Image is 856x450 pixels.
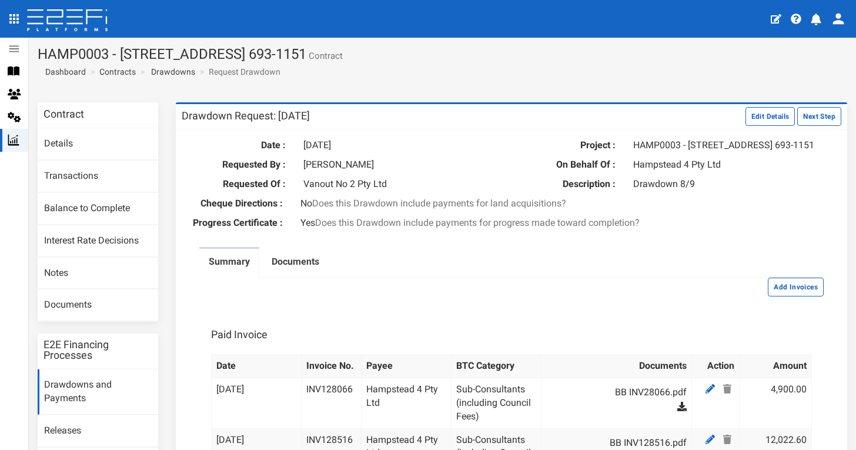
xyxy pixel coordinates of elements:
label: Project : [520,139,624,152]
button: Add Invoices [768,278,824,296]
h3: Contract [44,109,84,119]
a: Next Step [797,110,841,121]
label: On Behalf Of : [520,158,624,172]
a: Details [38,128,158,160]
span: Does this Drawdown include payments for progress made toward completion? [315,217,640,228]
a: Transactions [38,161,158,192]
a: Balance to Complete [38,193,158,225]
a: Interest Rate Decisions [38,225,158,257]
a: Summary [199,249,259,278]
th: Payee [361,355,451,378]
h3: E2E Financing Processes [44,339,152,361]
a: Documents [262,249,329,278]
label: Progress Certificate : [182,216,292,230]
span: Dashboard [41,67,86,76]
a: Drawdowns [151,66,195,78]
a: Delete Payee [720,432,734,447]
div: Vanout No 2 Pty Ltd [295,178,503,191]
small: Contract [306,52,343,61]
span: Does this Drawdown include payments for land acquisitions? [312,198,566,209]
a: Add Invoices [768,281,824,292]
label: Cheque Directions : [182,197,292,211]
label: Documents [272,255,319,269]
td: Hampstead 4 Pty Ltd [361,378,451,428]
a: BB INV28066.pdf [558,383,686,402]
button: Edit Details [745,107,795,126]
div: [PERSON_NAME] [295,158,503,172]
div: No [292,197,731,211]
div: [DATE] [295,139,503,152]
a: Notes [38,258,158,289]
div: HAMP0003 - [STREET_ADDRESS] 693-1151 [624,139,832,152]
a: Dashboard [41,66,86,78]
td: 4,900.00 [740,378,812,428]
li: Request Drawdown [197,66,280,78]
td: Sub-Consultants (including Council Fees) [452,378,541,428]
label: Date : [190,139,295,152]
th: Action [691,355,740,378]
label: Requested By : [190,158,295,172]
th: Amount [740,355,812,378]
div: Hampstead 4 Pty Ltd [624,158,832,172]
h1: HAMP0003 - [STREET_ADDRESS] 693-1151 [38,46,847,62]
a: Contracts [99,66,136,78]
label: Summary [209,255,250,269]
h3: Drawdown Request: [DATE] [182,111,310,121]
label: Requested Of : [190,178,295,191]
div: Drawdown 8/9 [624,178,832,191]
h3: Paid Invoice [211,329,267,340]
td: [DATE] [211,378,301,428]
a: Edit Details [745,110,798,121]
th: Documents [541,355,691,378]
a: Releases [38,415,158,447]
th: Invoice No. [301,355,361,378]
div: Yes [292,216,731,230]
td: INV128066 [301,378,361,428]
th: BTC Category [452,355,541,378]
button: Next Step [797,107,841,126]
a: Delete Payee [720,382,734,396]
a: Drawdowns and Payments [38,369,158,415]
a: Documents [38,289,158,321]
label: Description : [520,178,624,191]
th: Date [211,355,301,378]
